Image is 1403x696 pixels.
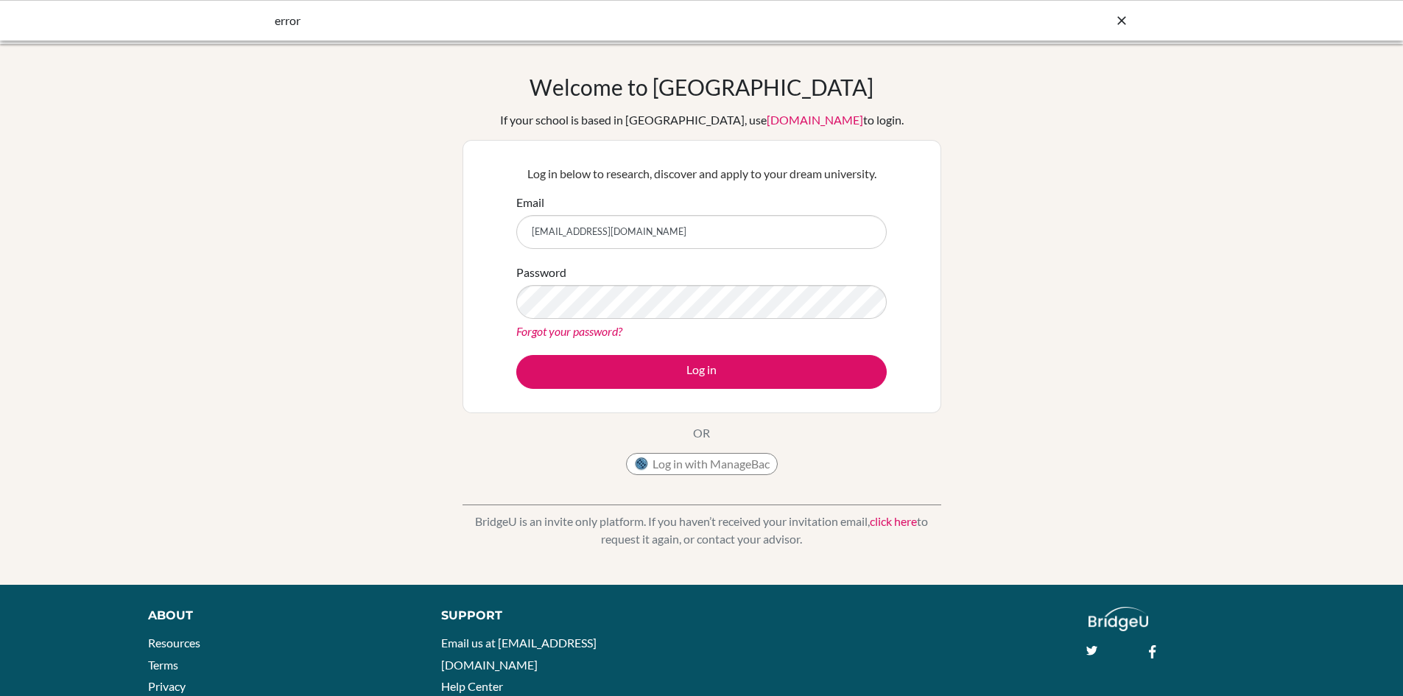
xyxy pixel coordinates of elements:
label: Password [516,264,566,281]
a: Terms [148,658,178,672]
p: Log in below to research, discover and apply to your dream university. [516,165,887,183]
h1: Welcome to [GEOGRAPHIC_DATA] [530,74,873,100]
button: Log in with ManageBac [626,453,778,475]
img: logo_white@2x-f4f0deed5e89b7ecb1c2cc34c3e3d731f90f0f143d5ea2071677605dd97b5244.png [1089,607,1148,631]
p: BridgeU is an invite only platform. If you haven’t received your invitation email, to request it ... [463,513,941,548]
a: Help Center [441,679,503,693]
div: If your school is based in [GEOGRAPHIC_DATA], use to login. [500,111,904,129]
div: About [148,607,408,625]
a: Resources [148,636,200,650]
a: [DOMAIN_NAME] [767,113,863,127]
a: Forgot your password? [516,324,622,338]
a: click here [870,514,917,528]
label: Email [516,194,544,211]
a: Privacy [148,679,186,693]
button: Log in [516,355,887,389]
div: Support [441,607,684,625]
div: error [275,12,908,29]
p: OR [693,424,710,442]
a: Email us at [EMAIL_ADDRESS][DOMAIN_NAME] [441,636,597,672]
